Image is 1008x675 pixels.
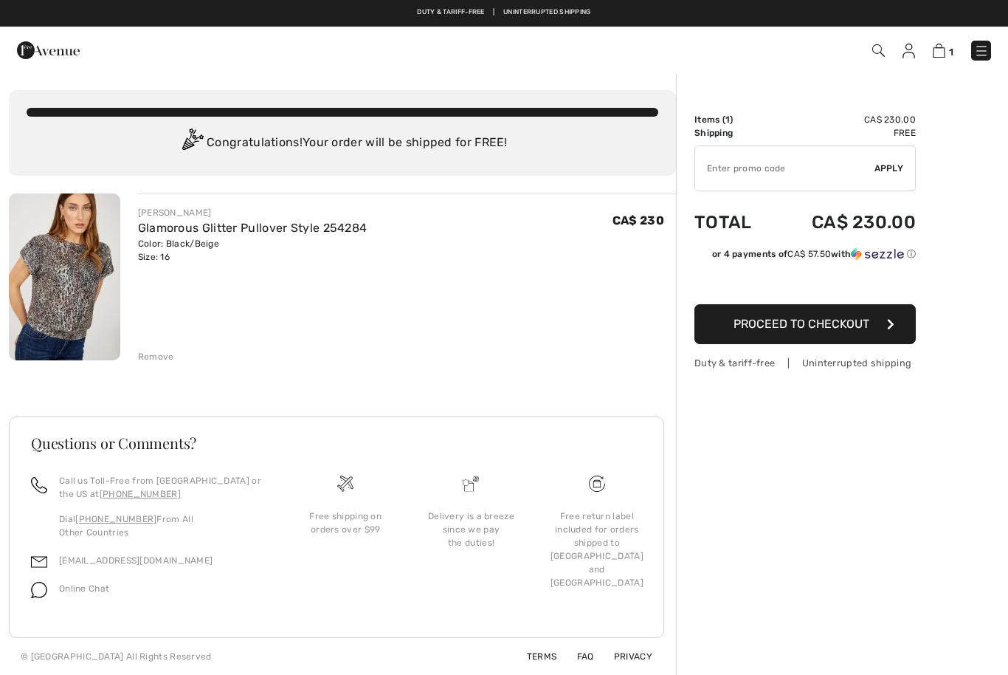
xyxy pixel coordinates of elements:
[694,356,916,370] div: Duty & tariff-free | Uninterrupted shipping
[596,651,652,662] a: Privacy
[694,247,916,266] div: or 4 payments ofCA$ 57.50withSezzle Click to learn more about Sezzle
[851,247,904,261] img: Sezzle
[694,304,916,344] button: Proceed to Checkout
[463,476,479,492] img: Delivery is a breeze since we pay the duties!
[138,206,367,219] div: [PERSON_NAME]
[773,126,916,140] td: Free
[75,514,156,524] a: [PHONE_NUMBER]
[509,651,557,662] a: Terms
[177,129,207,158] img: Congratulation2.svg
[294,510,396,536] div: Free shipping on orders over $99
[31,554,47,570] img: email
[589,476,605,492] img: Free shipping on orders over $99
[694,197,773,247] td: Total
[773,113,916,126] td: CA$ 230.00
[695,146,874,191] input: Promo code
[933,44,945,58] img: Shopping Bag
[31,582,47,598] img: chat
[787,249,831,259] span: CA$ 57.50
[933,41,953,59] a: 1
[17,35,80,65] img: 1ère Avenue
[138,221,367,235] a: Glamorous Glitter Pullover Style 254284
[874,162,904,175] span: Apply
[725,114,730,125] span: 1
[17,42,80,56] a: 1ère Avenue
[100,489,181,499] a: [PHONE_NUMBER]
[974,44,989,58] img: Menu
[612,213,664,227] span: CA$ 230
[417,8,590,16] a: Duty & tariff-free | Uninterrupted shipping
[138,350,174,363] div: Remove
[337,476,353,492] img: Free shipping on orders over $99
[59,583,109,594] span: Online Chat
[31,477,47,493] img: call
[694,266,916,299] iframe: PayPal-paypal
[31,436,642,450] h3: Questions or Comments?
[59,474,265,501] p: Call us Toll-Free from [GEOGRAPHIC_DATA] or the US at
[9,193,120,360] img: Glamorous Glitter Pullover Style 254284
[138,237,367,264] div: Color: Black/Beige Size: 16
[27,129,658,158] div: Congratulations! Your order will be shipped for FREE!
[694,113,773,126] td: Items ( )
[872,44,885,57] img: Search
[902,44,915,58] img: My Info
[694,126,773,140] td: Shipping
[21,650,212,663] div: © [GEOGRAPHIC_DATA] All Rights Reserved
[59,555,213,566] a: [EMAIL_ADDRESS][DOMAIN_NAME]
[420,510,522,549] div: Delivery is a breeze since we pay the duties!
[712,247,916,261] div: or 4 payments of with
[59,513,265,539] p: Dial From All Other Countries
[949,47,953,58] span: 1
[559,651,594,662] a: FAQ
[773,197,916,247] td: CA$ 230.00
[733,317,869,331] span: Proceed to Checkout
[546,510,648,589] div: Free return label included for orders shipped to [GEOGRAPHIC_DATA] and [GEOGRAPHIC_DATA]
